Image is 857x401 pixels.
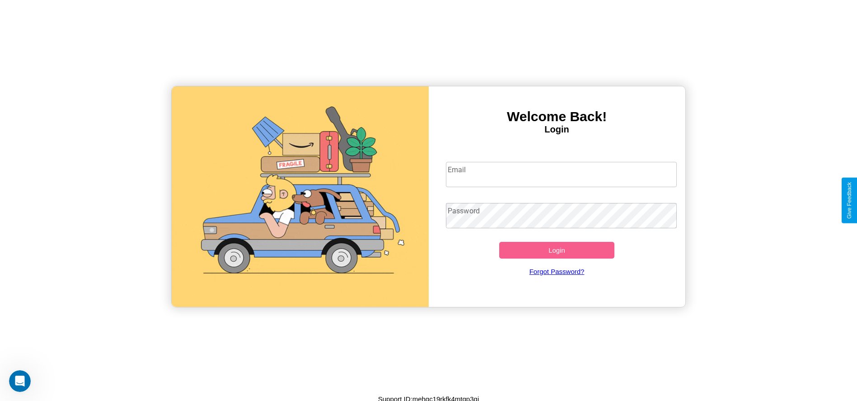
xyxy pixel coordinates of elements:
[499,242,615,259] button: Login
[846,182,852,219] div: Give Feedback
[429,124,685,135] h4: Login
[429,109,685,124] h3: Welcome Back!
[172,86,428,307] img: gif
[441,259,672,284] a: Forgot Password?
[9,370,31,392] iframe: Intercom live chat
